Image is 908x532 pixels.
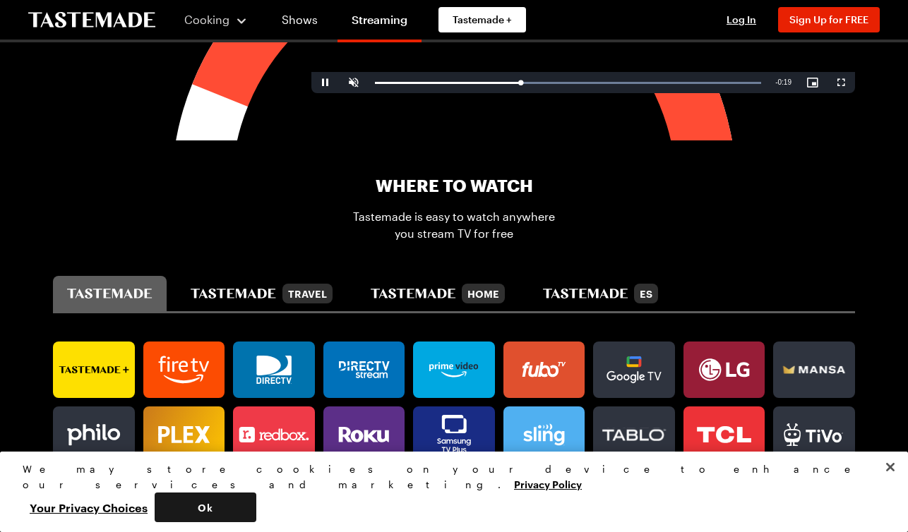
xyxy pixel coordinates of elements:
[453,13,512,27] span: Tastemade +
[28,12,155,28] a: To Tastemade Home Page
[53,276,167,311] button: tastemade
[340,72,368,93] button: Unmute
[375,82,761,84] div: Progress Bar
[713,13,770,27] button: Log In
[357,276,519,311] button: tastemade home
[462,284,505,303] div: Home
[177,276,346,311] button: tastemade travel
[23,492,155,522] button: Your Privacy Choices
[282,284,333,303] div: Travel
[529,276,672,311] button: tastemade en español
[184,13,229,26] span: Cooking
[634,284,658,303] div: ES
[875,452,906,483] button: Close
[337,3,422,42] a: Streaming
[376,174,533,197] h2: Where To Watch
[438,7,526,32] a: Tastemade +
[514,477,582,490] a: More information about your privacy, opens in a new tab
[799,72,827,93] button: Picture-in-Picture
[727,13,756,25] span: Log In
[778,7,880,32] button: Sign Up for FREE
[789,13,868,25] span: Sign Up for FREE
[827,72,855,93] button: Fullscreen
[775,78,777,86] span: -
[184,3,248,37] button: Cooking
[155,492,256,522] button: Ok
[311,72,340,93] button: Pause
[778,78,791,86] span: 0:19
[352,208,556,242] span: Tastemade is easy to watch anywhere you stream TV for free
[23,461,873,522] div: Privacy
[23,461,873,492] div: We may store cookies on your device to enhance our services and marketing.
